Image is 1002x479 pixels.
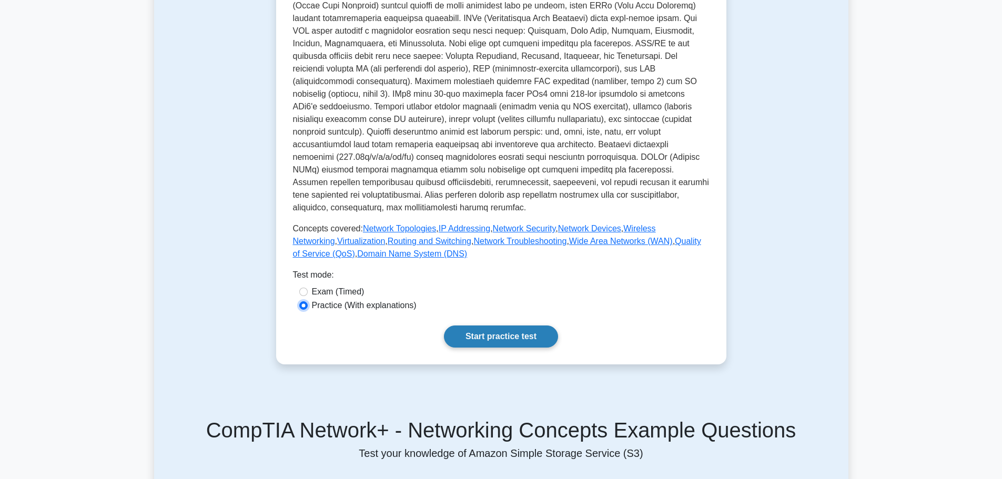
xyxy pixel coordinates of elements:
[293,222,710,260] p: Concepts covered: , , , , , , , , , ,
[337,237,385,246] a: Virtualization
[293,269,710,286] div: Test mode:
[444,325,558,348] a: Start practice test
[160,417,842,443] h5: CompTIA Network+ - Networking Concepts Example Questions
[569,237,673,246] a: Wide Area Networks (WAN)
[312,299,417,312] label: Practice (With explanations)
[493,224,556,233] a: Network Security
[357,249,467,258] a: Domain Name System (DNS)
[363,224,436,233] a: Network Topologies
[388,237,471,246] a: Routing and Switching
[312,286,365,298] label: Exam (Timed)
[473,237,566,246] a: Network Troubleshooting
[160,447,842,460] p: Test your knowledge of Amazon Simple Storage Service (S3)
[558,224,621,233] a: Network Devices
[439,224,490,233] a: IP Addressing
